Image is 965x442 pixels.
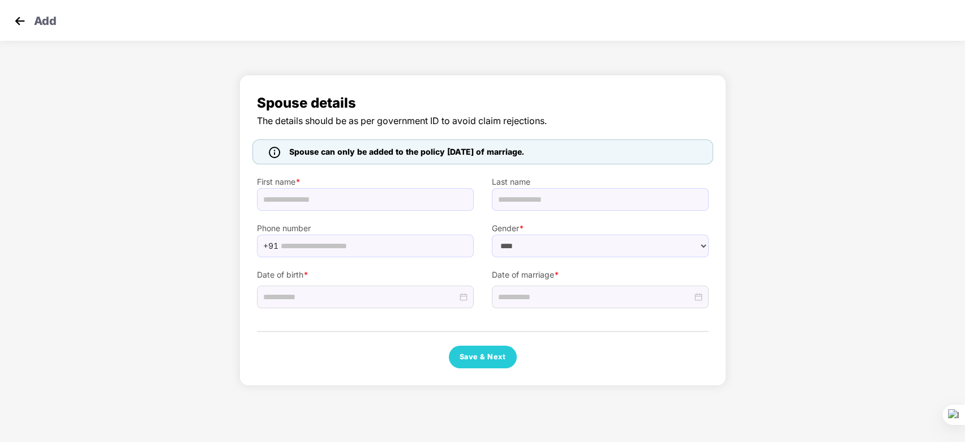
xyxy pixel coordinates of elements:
span: The details should be as per government ID to avoid claim rejections. [257,114,709,128]
button: Save & Next [449,346,517,368]
label: Gender [492,222,709,235]
label: Date of birth [257,269,474,281]
label: Phone number [257,222,474,235]
img: icon [269,147,280,158]
p: Add [34,12,57,26]
label: Last name [492,176,709,188]
span: Spouse can only be added to the policy [DATE] of marriage. [289,146,524,158]
label: First name [257,176,474,188]
span: +91 [263,237,278,254]
img: svg+xml;base64,PHN2ZyB4bWxucz0iaHR0cDovL3d3dy53My5vcmcvMjAwMC9zdmciIHdpZHRoPSIzMCIgaGVpZ2h0PSIzMC... [11,12,28,29]
span: Spouse details [257,92,709,114]
label: Date of marriage [492,269,709,281]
